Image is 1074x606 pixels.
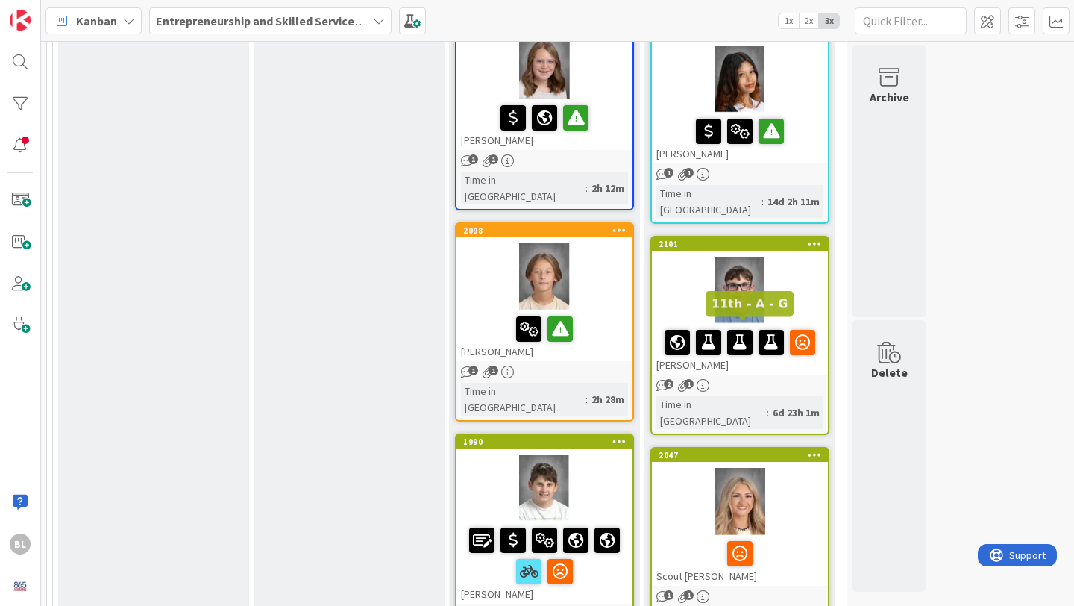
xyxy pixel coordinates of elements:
div: [PERSON_NAME] [456,13,632,150]
span: : [585,180,588,196]
div: [PERSON_NAME] [652,26,828,163]
span: : [585,391,588,407]
div: 1990[PERSON_NAME] [456,435,632,604]
img: avatar [10,575,31,596]
div: BL [10,534,31,555]
div: [PERSON_NAME] [456,522,632,604]
div: 2047 [659,450,828,460]
div: 2101 [652,237,828,251]
div: 2047 [652,449,828,462]
span: 1 [489,366,498,375]
span: 1 [664,168,673,178]
div: 2047Scout [PERSON_NAME] [652,449,828,586]
span: Kanban [76,12,117,30]
span: : [761,193,764,210]
div: 14d 2h 11m [764,193,823,210]
div: [PERSON_NAME] [456,310,632,361]
span: 1 [684,168,694,178]
div: [PERSON_NAME] [652,324,828,375]
span: 1x [779,13,799,28]
span: Support [31,2,68,20]
div: 2098 [463,225,632,236]
div: Delete [871,363,908,381]
a: [PERSON_NAME]Time in [GEOGRAPHIC_DATA]:14d 2h 11m [650,25,829,224]
div: [PERSON_NAME] [456,99,632,150]
span: 2x [799,13,819,28]
input: Quick Filter... [855,7,967,34]
a: 2101[PERSON_NAME]Time in [GEOGRAPHIC_DATA]:6d 23h 1m [650,236,829,435]
span: 1 [489,154,498,164]
div: Time in [GEOGRAPHIC_DATA] [656,185,761,218]
div: Scout [PERSON_NAME] [652,535,828,586]
div: Time in [GEOGRAPHIC_DATA] [461,172,585,204]
div: 2098[PERSON_NAME] [456,224,632,361]
b: Entrepreneurship and Skilled Services Interventions - [DATE]-[DATE] [156,13,521,28]
div: 2h 28m [588,391,628,407]
div: [PERSON_NAME] [652,113,828,163]
span: 1 [684,590,694,600]
div: 1990 [463,437,632,447]
div: Time in [GEOGRAPHIC_DATA] [461,383,585,416]
div: 1990 [456,435,632,449]
div: Archive [870,88,909,106]
div: 2101[PERSON_NAME] [652,237,828,375]
span: 3x [819,13,839,28]
div: 2h 12m [588,180,628,196]
span: 1 [684,379,694,389]
div: 2101 [659,239,828,249]
div: Time in [GEOGRAPHIC_DATA] [656,396,767,429]
span: 1 [468,366,478,375]
span: 1 [468,154,478,164]
img: Visit kanbanzone.com [10,10,31,31]
span: 1 [664,590,673,600]
a: 2098[PERSON_NAME]Time in [GEOGRAPHIC_DATA]:2h 28m [455,222,634,422]
span: 2 [664,379,673,389]
span: : [767,404,769,421]
h5: 11th - A - G [712,296,788,310]
div: 2098 [456,224,632,237]
a: [PERSON_NAME]Time in [GEOGRAPHIC_DATA]:2h 12m [455,11,634,210]
div: 6d 23h 1m [769,404,823,421]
